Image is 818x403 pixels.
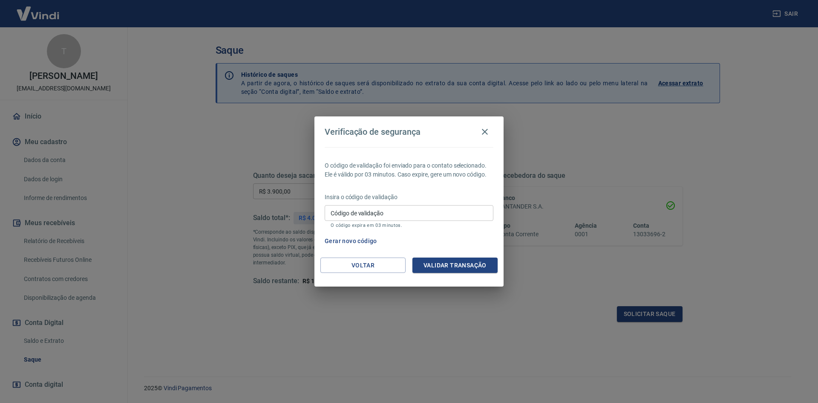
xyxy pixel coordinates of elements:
[325,127,421,137] h4: Verificação de segurança
[325,161,493,179] p: O código de validação foi enviado para o contato selecionado. Ele é válido por 03 minutos. Caso e...
[412,258,498,273] button: Validar transação
[325,193,493,202] p: Insira o código de validação
[321,233,380,249] button: Gerar novo código
[331,223,487,228] p: O código expira em 03 minutos.
[320,258,406,273] button: Voltar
